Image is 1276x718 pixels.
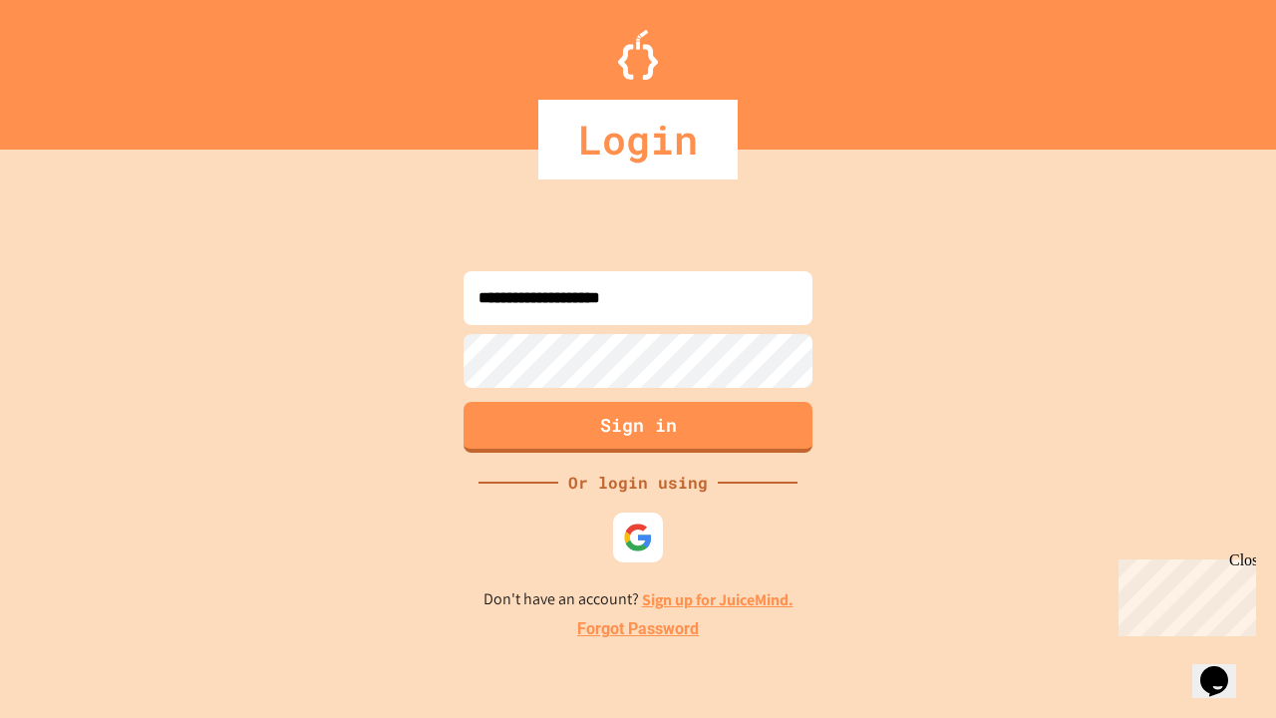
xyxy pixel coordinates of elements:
div: Or login using [558,471,718,495]
iframe: chat widget [1192,638,1256,698]
img: google-icon.svg [623,523,653,552]
a: Forgot Password [577,617,699,641]
img: Logo.svg [618,30,658,80]
div: Chat with us now!Close [8,8,138,127]
button: Sign in [464,402,812,453]
div: Login [538,100,738,179]
a: Sign up for JuiceMind. [642,589,794,610]
iframe: chat widget [1111,551,1256,636]
p: Don't have an account? [483,587,794,612]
